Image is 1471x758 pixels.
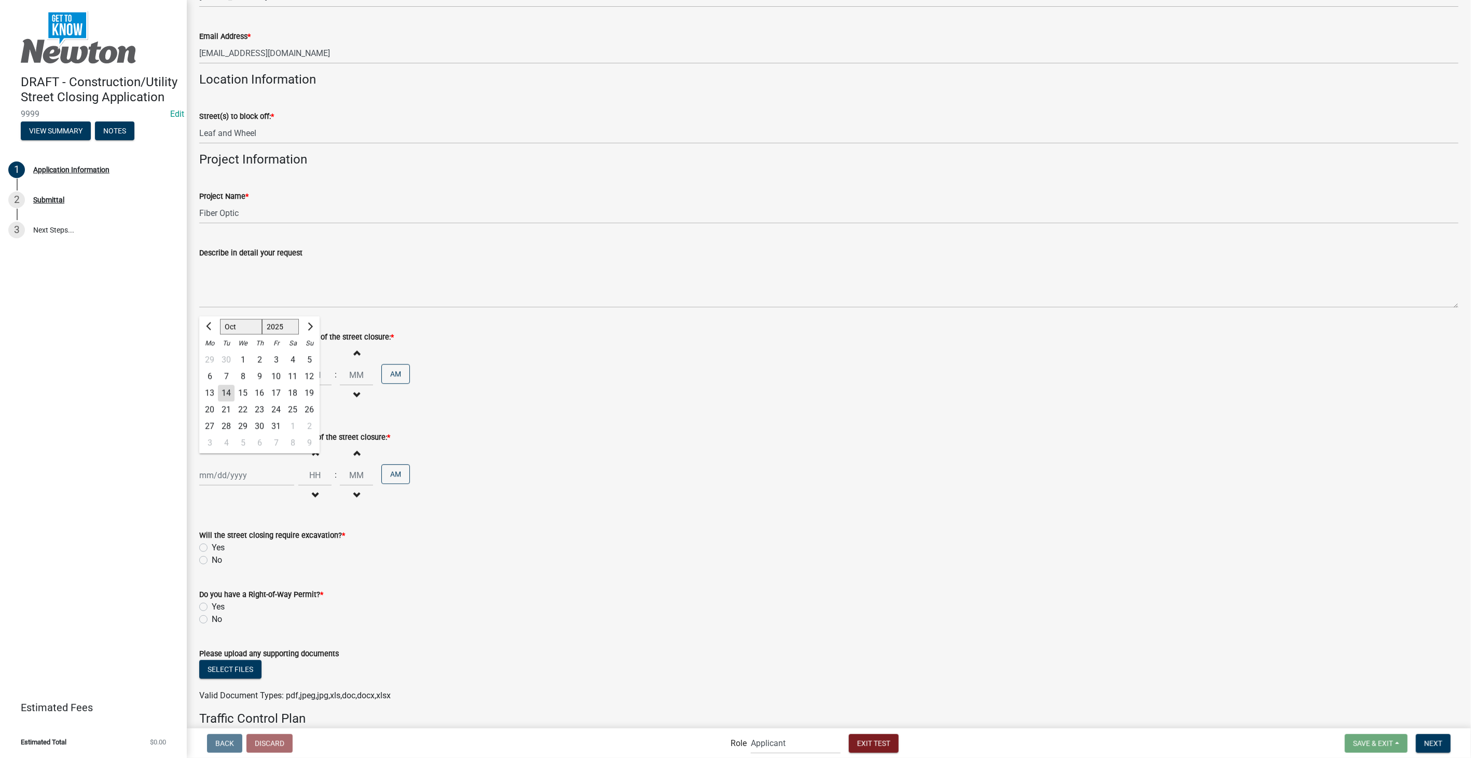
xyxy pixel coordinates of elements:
[218,401,235,418] div: Tuesday, October 21, 2025
[235,418,251,435] div: Wednesday, October 29, 2025
[220,319,262,334] select: Select month
[199,113,274,120] label: Street(s) to block off:
[251,351,268,368] div: 2
[268,368,284,385] div: Friday, October 10, 2025
[268,401,284,418] div: Friday, October 24, 2025
[381,464,410,484] button: AM
[215,739,234,747] span: Back
[199,591,323,599] label: Do you have a Right-of-Way Permit?
[340,364,373,386] input: Minutes
[251,435,268,451] div: Thursday, November 6, 2025
[284,351,301,368] div: 4
[235,335,251,351] div: We
[251,401,268,418] div: Thursday, October 23, 2025
[1424,739,1442,747] span: Next
[332,469,340,481] div: :
[218,351,235,368] div: 30
[218,418,235,435] div: Tuesday, October 28, 2025
[251,435,268,451] div: 6
[21,109,166,119] span: 9999
[218,368,235,385] div: Tuesday, October 7, 2025
[199,651,339,658] label: Please upload any supporting documents
[268,418,284,435] div: Friday, October 31, 2025
[218,435,235,451] div: Tuesday, November 4, 2025
[268,418,284,435] div: 31
[95,127,134,136] wm-modal-confirm: Notes
[301,418,318,435] div: Sunday, November 2, 2025
[251,368,268,385] div: 9
[235,385,251,401] div: Wednesday, October 15, 2025
[268,435,284,451] div: Friday, November 7, 2025
[199,660,262,679] button: Select files
[218,435,235,451] div: 4
[235,351,251,368] div: Wednesday, October 1, 2025
[1416,734,1451,753] button: Next
[235,385,251,401] div: 15
[251,401,268,418] div: 23
[201,418,218,435] div: Monday, October 27, 2025
[251,368,268,385] div: Thursday, October 9, 2025
[301,351,318,368] div: Sunday, October 5, 2025
[201,335,218,351] div: Mo
[170,109,184,119] a: Edit
[262,319,299,334] select: Select year
[212,554,222,566] label: No
[235,435,251,451] div: Wednesday, November 5, 2025
[332,369,340,381] div: :
[301,435,318,451] div: Sunday, November 9, 2025
[284,401,301,418] div: Saturday, October 25, 2025
[251,418,268,435] div: Thursday, October 30, 2025
[21,739,66,746] span: Estimated Total
[218,385,235,401] div: 14
[284,418,301,435] div: 1
[268,368,284,385] div: 10
[212,601,225,613] label: Yes
[268,351,284,368] div: 3
[201,435,218,451] div: 3
[201,351,218,368] div: Monday, September 29, 2025
[284,385,301,401] div: Saturday, October 18, 2025
[301,368,318,385] div: Sunday, October 12, 2025
[201,401,218,418] div: 20
[731,739,747,748] label: Role
[284,385,301,401] div: 18
[218,401,235,418] div: 21
[8,222,25,238] div: 3
[268,435,284,451] div: 7
[21,11,136,64] img: City of Newton, Iowa
[340,465,373,486] input: Minutes
[201,385,218,401] div: 13
[301,418,318,435] div: 2
[849,734,899,753] button: Exit Test
[201,368,218,385] div: Monday, October 6, 2025
[251,335,268,351] div: Th
[8,161,25,178] div: 1
[251,385,268,401] div: Thursday, October 16, 2025
[284,401,301,418] div: 25
[33,196,64,204] div: Submittal
[235,368,251,385] div: Wednesday, October 8, 2025
[199,250,303,257] label: Describe in detail your request
[1353,739,1393,747] span: Save & Exit
[201,351,218,368] div: 29
[218,335,235,351] div: Tu
[298,465,332,486] input: Hours
[95,121,134,140] button: Notes
[268,351,284,368] div: Friday, October 3, 2025
[235,401,251,418] div: Wednesday, October 22, 2025
[218,351,235,368] div: Tuesday, September 30, 2025
[284,435,301,451] div: Saturday, November 8, 2025
[235,351,251,368] div: 1
[284,368,301,385] div: Saturday, October 11, 2025
[218,368,235,385] div: 7
[301,401,318,418] div: Sunday, October 26, 2025
[201,368,218,385] div: 6
[33,166,109,173] div: Application Information
[199,33,251,40] label: Email Address
[199,152,1459,167] h4: Project Information
[301,335,318,351] div: Su
[301,401,318,418] div: 26
[235,435,251,451] div: 5
[284,418,301,435] div: Saturday, November 1, 2025
[246,734,293,753] button: Discard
